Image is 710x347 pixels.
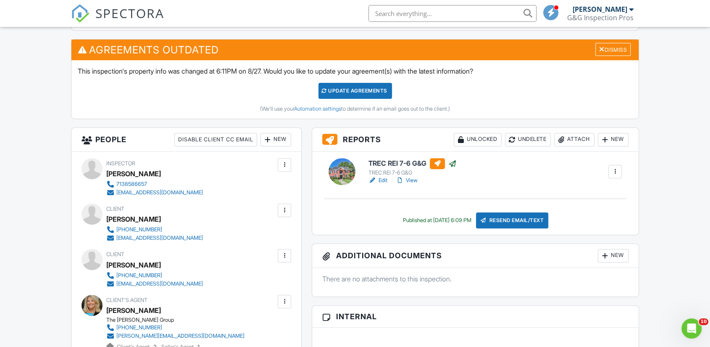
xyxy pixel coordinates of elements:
div: 7138586657 [116,181,147,188]
h3: Agreements Outdated [71,40,639,60]
div: [EMAIL_ADDRESS][DOMAIN_NAME] [116,189,203,196]
a: [EMAIL_ADDRESS][DOMAIN_NAME] [106,280,203,288]
a: View [396,176,418,185]
h6: TREC REI 7-6 G&G [368,158,457,169]
a: [PERSON_NAME][EMAIL_ADDRESS][DOMAIN_NAME] [106,332,245,340]
span: Client [106,251,124,257]
div: New [598,133,628,146]
div: [PERSON_NAME] [106,259,161,271]
div: The [PERSON_NAME] Group [106,317,251,323]
div: This inspection's property info was changed at 6:11PM on 8/27. Would you like to update your agre... [71,60,639,118]
div: [PERSON_NAME] [573,5,627,13]
span: Client [106,206,124,212]
div: Attach [554,133,594,146]
a: [PHONE_NUMBER] [106,225,203,234]
a: 7138586657 [106,180,203,188]
input: Search everything... [368,5,536,22]
div: [PHONE_NUMBER] [116,272,162,279]
a: Automation settings [294,106,341,112]
div: Published at [DATE] 6:09 PM [402,217,471,224]
span: 10 [699,318,708,325]
a: TREC REI 7-6 G&G TREC REI 7-6 G&G [368,158,457,177]
h3: Internal [312,306,639,328]
div: Update Agreements [318,83,392,99]
div: New [598,249,628,262]
a: [PHONE_NUMBER] [106,271,203,280]
div: [PERSON_NAME][EMAIL_ADDRESS][DOMAIN_NAME] [116,333,245,339]
a: [PERSON_NAME] [106,304,161,317]
div: New [260,133,291,146]
a: [EMAIL_ADDRESS][DOMAIN_NAME] [106,234,203,242]
div: Undelete [505,133,551,146]
div: (We'll use your to determine if an email goes out to the client.) [78,106,632,112]
a: [PHONE_NUMBER] [106,323,245,332]
div: [PERSON_NAME] [106,167,161,180]
a: [EMAIL_ADDRESS][DOMAIN_NAME] [106,188,203,197]
p: There are no attachments to this inspection. [322,274,628,283]
div: [EMAIL_ADDRESS][DOMAIN_NAME] [116,235,203,241]
div: G&G Inspection Pros [567,13,634,22]
div: [PERSON_NAME] [106,213,161,225]
span: Client's Agent [106,297,147,303]
a: SPECTORA [71,11,164,29]
div: Resend Email/Text [476,212,548,228]
div: Dismiss [595,43,631,56]
div: [PHONE_NUMBER] [116,324,162,331]
h3: Additional Documents [312,244,639,268]
iframe: Intercom live chat [681,318,702,339]
div: TREC REI 7-6 G&G [368,170,457,176]
div: Unlocked [454,133,502,146]
img: The Best Home Inspection Software - Spectora [71,4,89,23]
h3: Reports [312,128,639,152]
span: Inspector [106,160,135,167]
a: Edit [368,176,387,185]
span: SPECTORA [95,4,164,22]
div: [EMAIL_ADDRESS][DOMAIN_NAME] [116,281,203,287]
h3: People [71,128,301,152]
div: [PHONE_NUMBER] [116,226,162,233]
div: Disable Client CC Email [174,133,257,146]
